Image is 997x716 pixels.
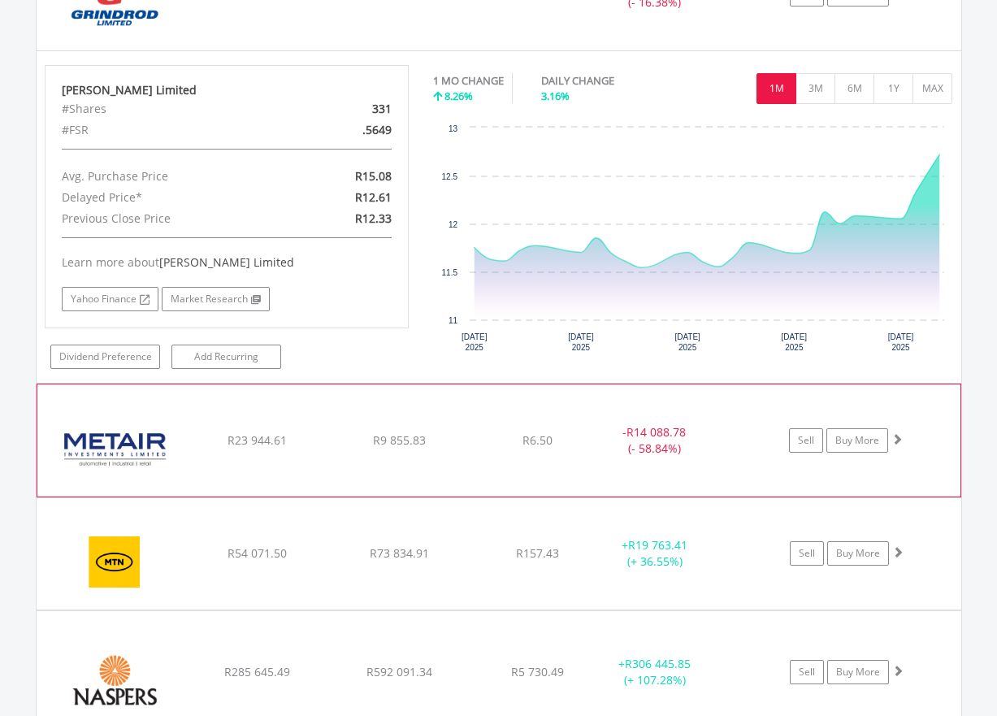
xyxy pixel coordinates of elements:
[441,172,457,181] text: 12.5
[626,424,686,440] span: R14 088.78
[873,73,913,104] button: 1Y
[355,168,392,184] span: R15.08
[285,98,403,119] div: 331
[62,254,392,271] div: Learn more about
[50,345,160,369] a: Dividend Preference
[568,332,594,352] text: [DATE] 2025
[441,268,457,277] text: 11.5
[224,664,290,679] span: R285 645.49
[433,119,953,363] div: Chart. Highcharts interactive chart.
[228,545,287,561] span: R54 071.50
[162,287,270,311] a: Market Research
[449,220,458,229] text: 12
[781,332,807,352] text: [DATE] 2025
[50,208,286,229] div: Previous Close Price
[366,664,432,679] span: R592 091.34
[511,664,564,679] span: R5 730.49
[50,166,286,187] div: Avg. Purchase Price
[228,432,287,448] span: R23 944.61
[888,332,914,352] text: [DATE] 2025
[159,254,294,270] span: [PERSON_NAME] Limited
[50,119,286,141] div: #FSR
[433,119,952,363] svg: Interactive chart
[50,98,286,119] div: #Shares
[355,210,392,226] span: R12.33
[628,537,687,553] span: R19 763.41
[790,660,824,684] a: Sell
[62,287,158,311] a: Yahoo Finance
[355,189,392,205] span: R12.61
[449,124,458,133] text: 13
[674,332,700,352] text: [DATE] 2025
[45,519,184,605] img: EQU.ZA.MTN.png
[756,73,796,104] button: 1M
[370,545,429,561] span: R73 834.91
[433,73,504,89] div: 1 MO CHANGE
[594,537,717,570] div: + (+ 36.55%)
[541,73,671,89] div: DAILY CHANGE
[444,89,473,103] span: 8.26%
[827,541,889,566] a: Buy More
[522,432,553,448] span: R6.50
[285,119,403,141] div: .5649
[62,82,392,98] div: [PERSON_NAME] Limited
[171,345,281,369] a: Add Recurring
[593,424,715,457] div: - (- 58.84%)
[516,545,559,561] span: R157.43
[827,660,889,684] a: Buy More
[449,316,458,325] text: 11
[46,405,185,493] img: EQU.ZA.MTA.png
[594,656,717,688] div: + (+ 107.28%)
[912,73,952,104] button: MAX
[462,332,488,352] text: [DATE] 2025
[790,541,824,566] a: Sell
[826,428,888,453] a: Buy More
[834,73,874,104] button: 6M
[541,89,570,103] span: 3.16%
[50,187,286,208] div: Delayed Price*
[789,428,823,453] a: Sell
[625,656,691,671] span: R306 445.85
[795,73,835,104] button: 3M
[373,432,426,448] span: R9 855.83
